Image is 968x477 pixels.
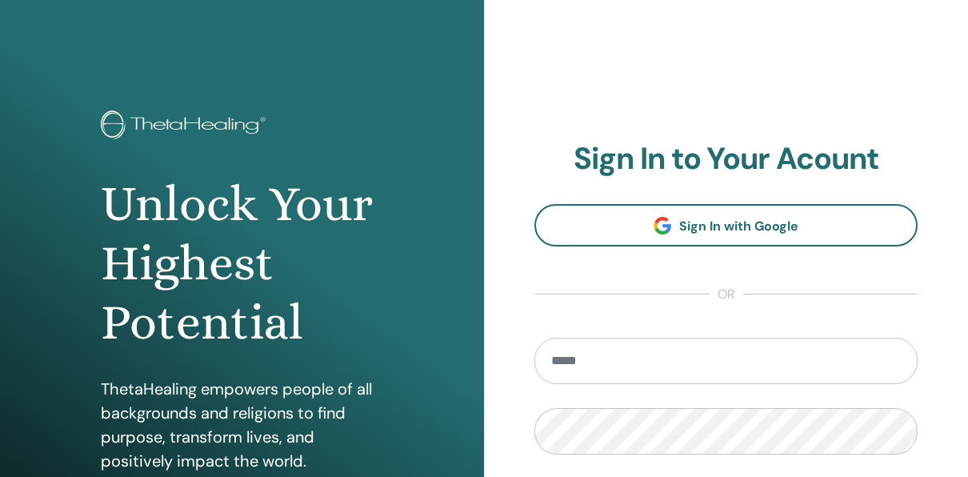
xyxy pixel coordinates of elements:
[101,377,383,473] p: ThetaHealing empowers people of all backgrounds and religions to find purpose, transform lives, a...
[101,174,383,353] h1: Unlock Your Highest Potential
[534,204,918,247] a: Sign In with Google
[710,285,743,304] span: or
[534,141,918,178] h2: Sign In to Your Acount
[679,218,798,234] span: Sign In with Google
